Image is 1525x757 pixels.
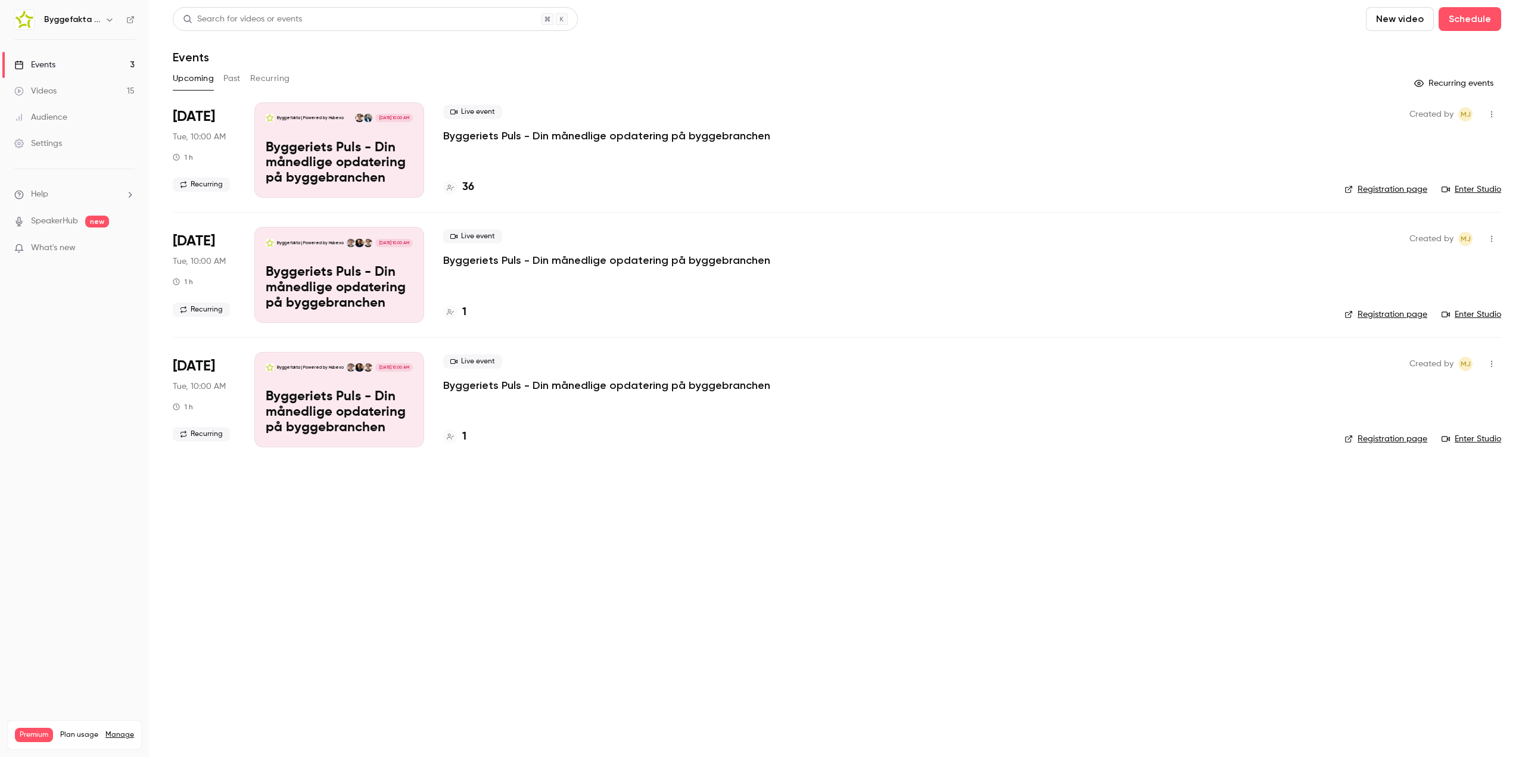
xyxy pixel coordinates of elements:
[277,365,344,370] p: Byggefakta | Powered by Hubexo
[1345,433,1427,445] a: Registration page
[254,102,424,198] a: Byggeriets Puls - Din månedlige opdatering på byggebranchenByggefakta | Powered by HubexoMartin K...
[173,352,235,447] div: Nov 25 Tue, 10:00 AM (Europe/Copenhagen)
[14,111,67,123] div: Audience
[1442,309,1501,320] a: Enter Studio
[173,256,226,267] span: Tue, 10:00 AM
[1461,232,1471,246] span: MJ
[443,229,502,244] span: Live event
[173,402,193,412] div: 1 h
[364,363,372,372] img: Rasmus Schulian
[173,69,214,88] button: Upcoming
[183,13,302,26] div: Search for videos or events
[15,10,34,29] img: Byggefakta | Powered by Hubexo
[1458,107,1473,122] span: Mads Toft Jensen
[1409,232,1454,246] span: Created by
[173,277,193,286] div: 1 h
[60,730,98,740] span: Plan usage
[173,152,193,162] div: 1 h
[1345,309,1427,320] a: Registration page
[254,352,424,447] a: Byggeriets Puls - Din månedlige opdatering på byggebranchenByggefakta | Powered by HubexoRasmus S...
[173,107,215,126] span: [DATE]
[14,85,57,97] div: Videos
[462,304,466,320] h4: 1
[173,227,235,322] div: Oct 28 Tue, 10:00 AM (Europe/Copenhagen)
[173,131,226,143] span: Tue, 10:00 AM
[375,363,412,372] span: [DATE] 10:00 AM
[173,303,230,317] span: Recurring
[14,188,135,201] li: help-dropdown-opener
[364,239,372,247] img: Rasmus Schulian
[347,363,355,372] img: Lasse Lundqvist
[1442,433,1501,445] a: Enter Studio
[443,304,466,320] a: 1
[443,253,770,267] a: Byggeriets Puls - Din månedlige opdatering på byggebranchen
[173,177,230,192] span: Recurring
[1458,357,1473,371] span: Mads Toft Jensen
[250,69,290,88] button: Recurring
[443,354,502,369] span: Live event
[173,357,215,376] span: [DATE]
[443,129,770,143] a: Byggeriets Puls - Din månedlige opdatering på byggebranchen
[1366,7,1434,31] button: New video
[347,239,355,247] img: Lasse Lundqvist
[1345,183,1427,195] a: Registration page
[254,227,424,322] a: Byggeriets Puls - Din månedlige opdatering på byggebranchenByggefakta | Powered by HubexoRasmus S...
[14,138,62,149] div: Settings
[462,429,466,445] h4: 1
[1439,7,1501,31] button: Schedule
[31,242,76,254] span: What's new
[31,215,78,228] a: SpeakerHub
[443,378,770,392] a: Byggeriets Puls - Din månedlige opdatering på byggebranchen
[105,730,134,740] a: Manage
[266,390,413,435] p: Byggeriets Puls - Din månedlige opdatering på byggebranchen
[1442,183,1501,195] a: Enter Studio
[443,429,466,445] a: 1
[443,179,474,195] a: 36
[277,240,344,246] p: Byggefakta | Powered by Hubexo
[1409,74,1501,93] button: Recurring events
[15,728,53,742] span: Premium
[173,427,230,441] span: Recurring
[375,114,412,122] span: [DATE] 10:00 AM
[1461,107,1471,122] span: MJ
[266,363,274,372] img: Byggeriets Puls - Din månedlige opdatering på byggebranchen
[355,114,363,122] img: Rasmus Schulian
[355,363,363,372] img: Thomas Simonsen
[375,239,412,247] span: [DATE] 10:00 AM
[85,216,109,228] span: new
[462,179,474,195] h4: 36
[173,102,235,198] div: Sep 30 Tue, 10:00 AM (Europe/Copenhagen)
[266,239,274,247] img: Byggeriets Puls - Din månedlige opdatering på byggebranchen
[14,59,55,71] div: Events
[443,105,502,119] span: Live event
[173,232,215,251] span: [DATE]
[223,69,241,88] button: Past
[355,239,363,247] img: Thomas Simonsen
[364,114,372,122] img: Martin Kyed
[1409,107,1454,122] span: Created by
[277,115,344,121] p: Byggefakta | Powered by Hubexo
[1409,357,1454,371] span: Created by
[173,50,209,64] h1: Events
[44,14,100,26] h6: Byggefakta | Powered by Hubexo
[266,114,274,122] img: Byggeriets Puls - Din månedlige opdatering på byggebranchen
[173,381,226,392] span: Tue, 10:00 AM
[1458,232,1473,246] span: Mads Toft Jensen
[31,188,48,201] span: Help
[1461,357,1471,371] span: MJ
[266,141,413,186] p: Byggeriets Puls - Din månedlige opdatering på byggebranchen
[266,265,413,311] p: Byggeriets Puls - Din månedlige opdatering på byggebranchen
